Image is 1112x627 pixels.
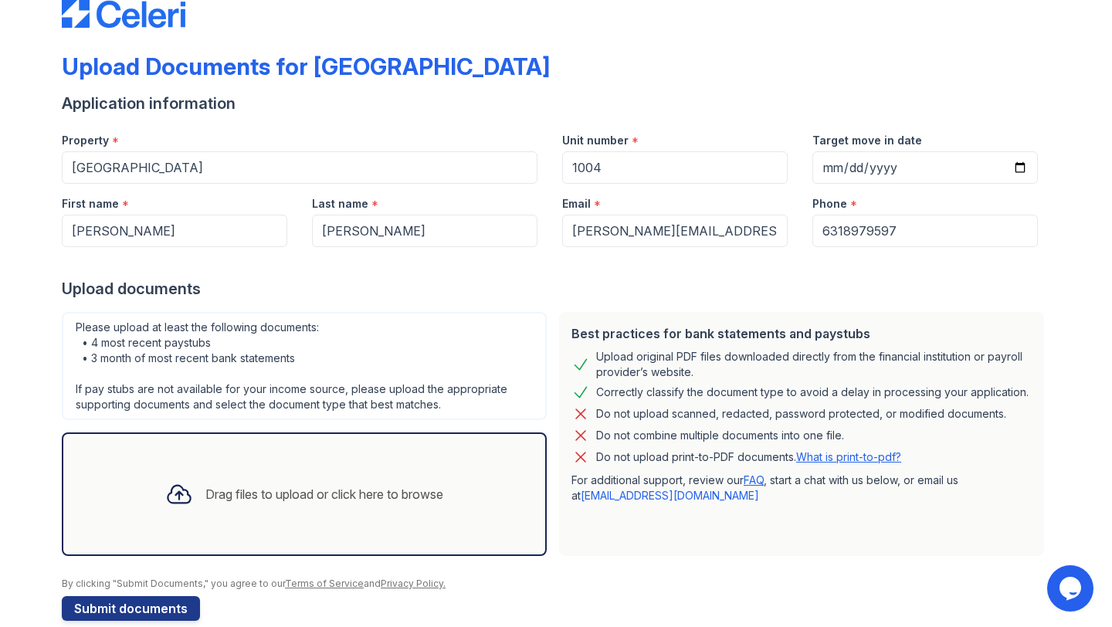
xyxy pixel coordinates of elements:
div: Do not combine multiple documents into one file. [596,426,844,445]
label: Property [62,133,109,148]
a: Privacy Policy. [381,578,446,589]
div: Do not upload scanned, redacted, password protected, or modified documents. [596,405,1006,423]
p: For additional support, review our , start a chat with us below, or email us at [571,473,1032,503]
div: Drag files to upload or click here to browse [205,485,443,503]
div: Application information [62,93,1050,114]
p: Do not upload print-to-PDF documents. [596,449,901,465]
iframe: chat widget [1047,565,1097,612]
div: Upload original PDF files downloaded directly from the financial institution or payroll provider’... [596,349,1032,380]
div: Please upload at least the following documents: • 4 most recent paystubs • 3 month of most recent... [62,312,547,420]
a: FAQ [744,473,764,486]
a: What is print-to-pdf? [796,450,901,463]
div: Upload documents [62,278,1050,300]
div: By clicking "Submit Documents," you agree to our and [62,578,1050,590]
div: Best practices for bank statements and paystubs [571,324,1032,343]
button: Submit documents [62,596,200,621]
div: Upload Documents for [GEOGRAPHIC_DATA] [62,53,550,80]
label: Email [562,196,591,212]
a: [EMAIL_ADDRESS][DOMAIN_NAME] [581,489,759,502]
div: Correctly classify the document type to avoid a delay in processing your application. [596,383,1029,402]
label: Last name [312,196,368,212]
a: Terms of Service [285,578,364,589]
label: First name [62,196,119,212]
label: Target move in date [812,133,922,148]
label: Phone [812,196,847,212]
label: Unit number [562,133,629,148]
